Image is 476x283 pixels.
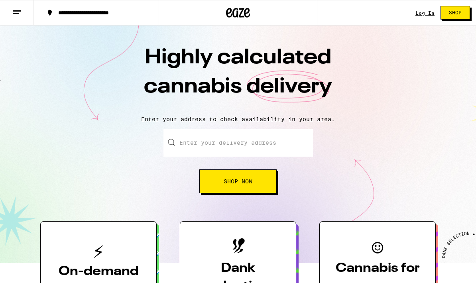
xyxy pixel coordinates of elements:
[98,43,378,110] h1: Highly calculated cannabis delivery
[435,6,476,20] a: Shop
[199,169,277,193] button: Shop Now
[163,129,313,157] input: Enter your delivery address
[415,10,435,16] a: Log In
[8,116,468,122] p: Enter your address to check availability in your area.
[224,179,252,184] span: Shop Now
[441,6,470,20] button: Shop
[449,10,462,15] span: Shop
